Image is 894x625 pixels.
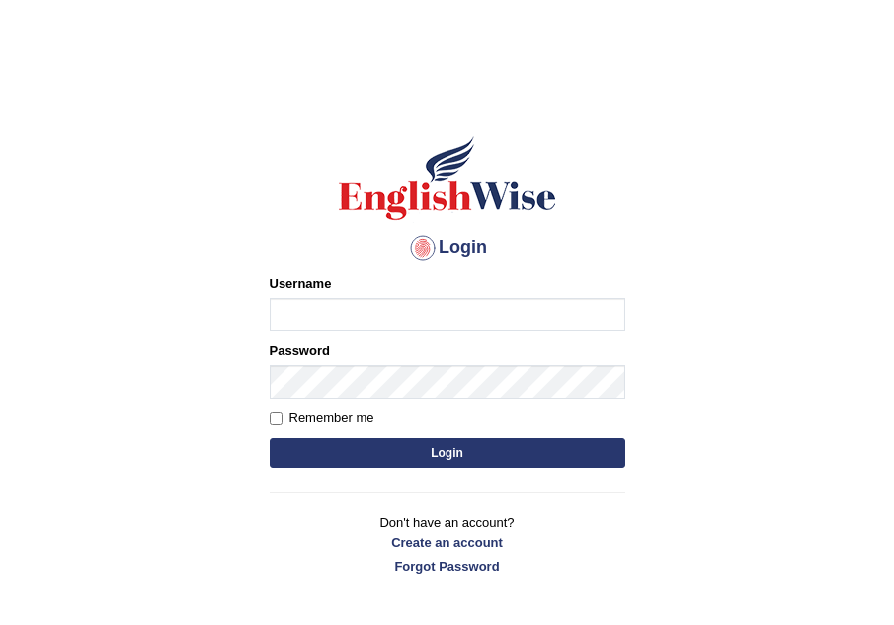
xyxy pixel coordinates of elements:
a: Create an account [270,533,625,552]
img: Logo of English Wise sign in for intelligent practice with AI [335,134,560,223]
label: Password [270,341,330,360]
p: Don't have an account? [270,513,625,575]
a: Forgot Password [270,557,625,576]
input: Remember me [270,412,283,425]
h4: Login [270,232,625,264]
label: Remember me [270,408,374,428]
button: Login [270,438,625,468]
label: Username [270,274,332,293]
